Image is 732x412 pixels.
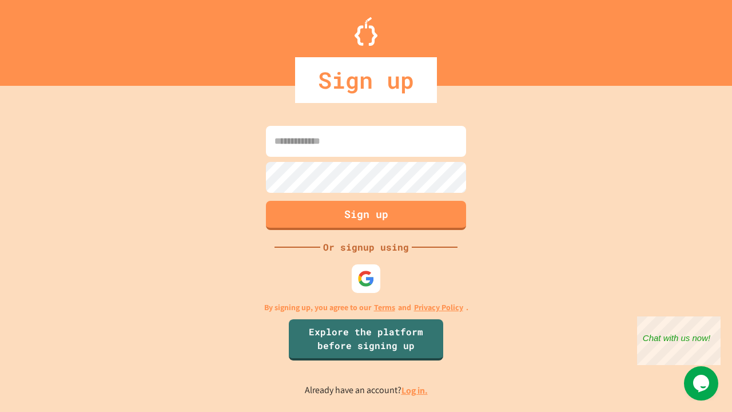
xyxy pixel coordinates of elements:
[266,201,466,230] button: Sign up
[355,17,377,46] img: Logo.svg
[289,319,443,360] a: Explore the platform before signing up
[295,57,437,103] div: Sign up
[357,270,375,287] img: google-icon.svg
[305,383,428,398] p: Already have an account?
[684,366,721,401] iframe: chat widget
[637,316,721,365] iframe: chat widget
[264,302,468,314] p: By signing up, you agree to our and .
[374,302,395,314] a: Terms
[320,240,412,254] div: Or signup using
[401,385,428,397] a: Log in.
[414,302,463,314] a: Privacy Policy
